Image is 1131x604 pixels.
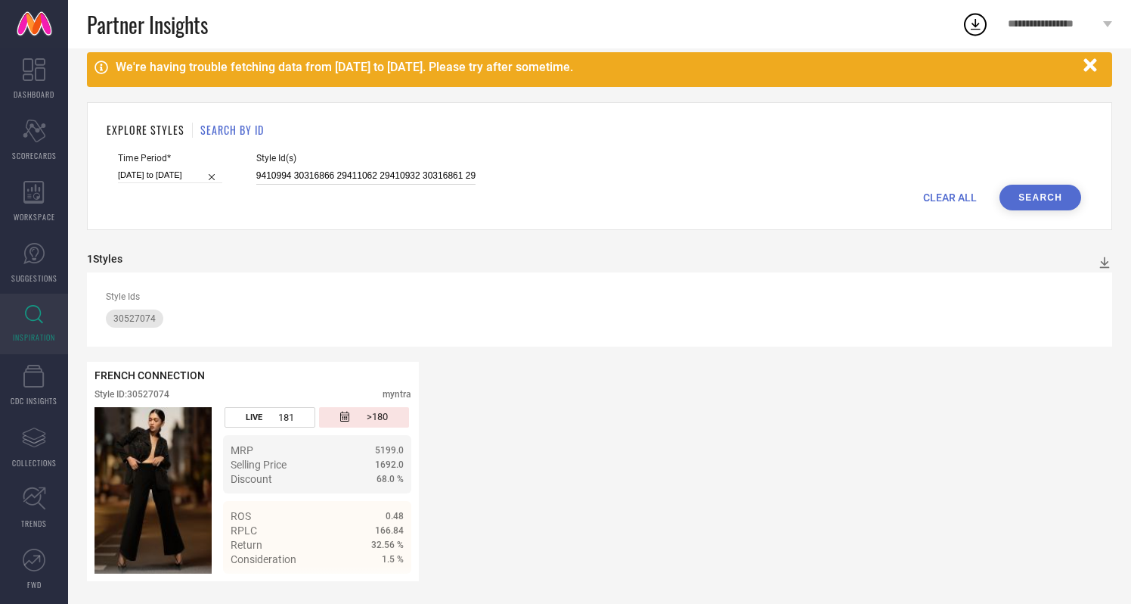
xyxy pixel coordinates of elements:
[118,153,222,163] span: Time Period*
[95,407,212,574] div: Click to view image
[371,540,404,550] span: 32.56 %
[256,153,476,163] span: Style Id(s)
[200,122,264,138] h1: SEARCH BY ID
[386,511,404,521] span: 0.48
[375,525,404,536] span: 166.84
[11,395,57,406] span: CDC INSIGHTS
[14,89,54,100] span: DASHBOARD
[95,389,169,400] div: Style ID: 30527074
[231,473,272,485] span: Discount
[231,553,296,565] span: Consideration
[278,412,294,423] span: 181
[231,539,262,551] span: Return
[375,459,404,470] span: 1692.0
[87,9,208,40] span: Partner Insights
[95,369,205,381] span: FRENCH CONNECTION
[319,407,409,428] div: Number of days since the style was first listed on the platform
[923,191,977,204] span: CLEAR ALL
[12,457,57,469] span: COLLECTIONS
[962,11,989,38] div: Open download list
[13,332,55,343] span: INSPIRATION
[12,150,57,161] span: SCORECARDS
[231,459,287,471] span: Selling Price
[106,291,1093,302] div: Style Ids
[231,510,251,522] span: ROS
[355,581,404,593] a: Details
[118,167,222,183] input: Select time period
[382,554,404,565] span: 1.5 %
[246,413,262,422] span: LIVE
[87,253,122,265] div: 1 Styles
[113,313,156,324] span: 30527074
[14,211,55,223] span: WORKSPACE
[383,389,411,400] div: myntra
[225,407,315,428] div: Number of days the style has been live on the platform
[999,185,1081,210] button: Search
[375,445,404,456] span: 5199.0
[231,444,253,456] span: MRP
[95,407,212,574] img: Style preview image
[231,525,257,537] span: RPLC
[27,579,42,590] span: FWD
[107,122,184,138] h1: EXPLORE STYLES
[376,474,404,484] span: 68.0 %
[370,581,404,593] span: Details
[21,518,47,529] span: TRENDS
[11,272,57,284] span: SUGGESTIONS
[116,60,1076,74] div: We're having trouble fetching data from [DATE] to [DATE]. Please try after sometime.
[367,411,388,424] span: >180
[256,167,476,185] input: Enter comma separated style ids e.g. 12345, 67890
